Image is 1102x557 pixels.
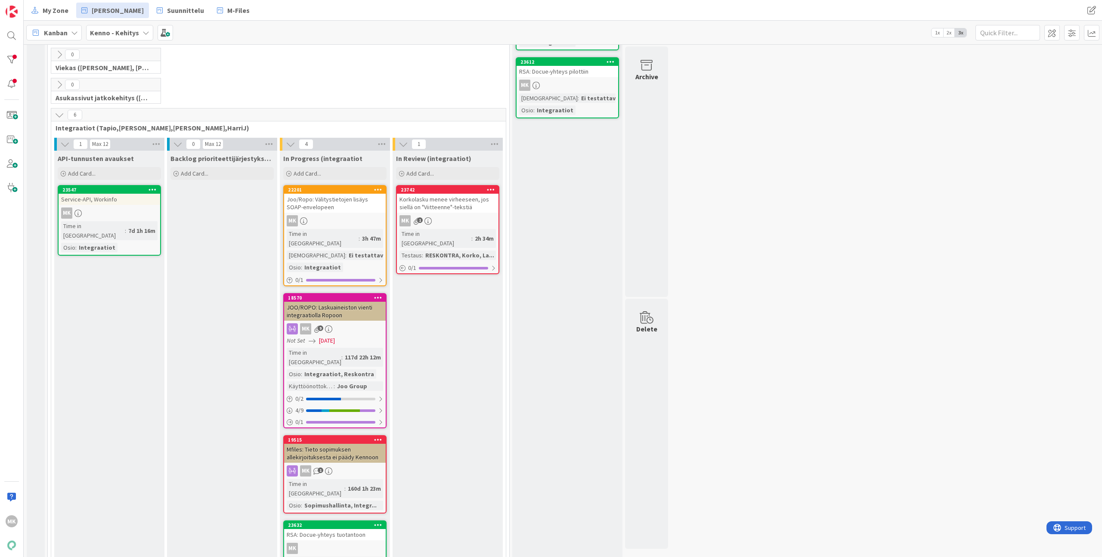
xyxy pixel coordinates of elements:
div: Archive [635,71,658,82]
div: MK [284,323,386,334]
div: MK [519,80,530,91]
div: Korkolasku menee virheeseen, jos siellä on "Viitteenne"-tekstiä [397,194,498,213]
div: Time in [GEOGRAPHIC_DATA] [287,479,344,498]
span: 4 / 9 [295,406,303,415]
div: RSA: Docue-yhteys tuotantoon [284,529,386,540]
i: Not Set [287,337,305,344]
div: 19515 [284,436,386,444]
span: Viekas (Samuli, Saara, Mika, Pirjo, Keijo, TommiHä, Rasmus) [56,63,150,72]
div: 160d 1h 23m [346,484,383,493]
div: MK [399,215,411,226]
div: 23547Service-API, Workinfo [59,186,160,205]
span: : [125,226,126,235]
div: Integraatiot [302,263,343,272]
div: 23632 [288,522,386,528]
div: 23632 [284,521,386,529]
div: [DEMOGRAPHIC_DATA] [287,251,345,260]
span: 3x [955,28,966,37]
span: : [301,263,302,272]
a: [PERSON_NAME] [76,3,149,18]
div: Integraatiot, Reskontra [302,369,376,379]
span: : [75,243,77,252]
div: Ei testattavi... [579,93,625,103]
div: MK [61,207,72,219]
div: RESKONTRA, Korko, La... [423,251,496,260]
span: Add Card... [68,170,96,177]
a: Suunnittelu [152,3,209,18]
span: Add Card... [181,170,208,177]
span: : [471,234,473,243]
b: Kenno - Kehitys [90,28,139,37]
span: 1 [318,467,323,473]
span: 9 [318,325,323,331]
span: [PERSON_NAME] [92,5,144,15]
span: 0 / 1 [295,275,303,285]
span: Integraatiot (Tapio,Santeri,Marko,HarriJ) [56,124,495,132]
span: 0 / 1 [408,263,416,272]
div: Ei testattavi... [347,251,392,260]
div: Sopimushallinta, Integr... [302,501,379,510]
div: 23742Korkolasku menee virheeseen, jos siellä on "Viitteenne"-tekstiä [397,186,498,213]
div: Osio [519,105,533,115]
span: Asukassivut jatkokehitys (Rasmus, TommiH, Bella) [56,93,150,102]
div: 23632RSA: Docue-yhteys tuotantoon [284,521,386,540]
span: : [345,251,347,260]
div: Time in [GEOGRAPHIC_DATA] [399,229,471,248]
span: Add Card... [294,170,321,177]
div: Osio [61,243,75,252]
div: Time in [GEOGRAPHIC_DATA] [61,221,125,240]
span: My Zone [43,5,68,15]
span: : [422,251,423,260]
div: Testaus [399,251,422,260]
div: 0/1 [397,263,498,273]
span: 2x [943,28,955,37]
div: 22201 [284,186,386,194]
span: 0 / 1 [295,418,303,427]
span: : [301,369,302,379]
div: 7d 1h 16m [126,226,158,235]
span: 1 [412,139,426,149]
a: M-Files [212,3,255,18]
div: [DEMOGRAPHIC_DATA] [519,93,578,103]
div: Service-API, Workinfo [59,194,160,205]
div: 18570JOO/ROPO: Laskuaineiston vienti integraatiolla Ropoon [284,294,386,321]
span: 0 [65,50,80,60]
div: 3h 47m [360,234,383,243]
div: 23612 [520,59,618,65]
a: My Zone [26,3,74,18]
img: Visit kanbanzone.com [6,6,18,18]
div: 2h 34m [473,234,496,243]
div: 0/1 [284,417,386,427]
div: Mfiles: Tieto sopimuksen allekirjoituksesta ei päädy Kennoon [284,444,386,463]
div: Joo/Ropo: Välitystietojen lisäys SOAP-envelopeen [284,194,386,213]
div: MK [287,215,298,226]
div: 0/1 [284,275,386,285]
div: MK [6,515,18,527]
div: 23547 [62,187,160,193]
div: 19515Mfiles: Tieto sopimuksen allekirjoituksesta ei päädy Kennoon [284,436,386,463]
div: 22201 [288,187,386,193]
div: 0/2 [284,393,386,404]
div: 23742 [401,187,498,193]
div: 23547 [59,186,160,194]
span: Kanban [44,28,68,38]
div: 4/9 [284,405,386,416]
div: MK [284,543,386,554]
span: : [578,93,579,103]
div: RSA: Docue-yhteys pilottiin [517,66,618,77]
span: : [301,501,302,510]
span: 4 [299,139,313,149]
div: MK [284,215,386,226]
div: Osio [287,369,301,379]
span: : [533,105,535,115]
span: API-tunnusten avaukset [58,154,134,163]
div: MK [517,80,618,91]
span: In Review (integraatiot) [396,154,471,163]
div: Time in [GEOGRAPHIC_DATA] [287,348,341,367]
div: 22201Joo/Ropo: Välitystietojen lisäys SOAP-envelopeen [284,186,386,213]
div: MK [300,465,311,477]
div: 117d 22h 12m [343,353,383,362]
div: 18570 [284,294,386,302]
div: MK [397,215,498,226]
span: : [341,353,343,362]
